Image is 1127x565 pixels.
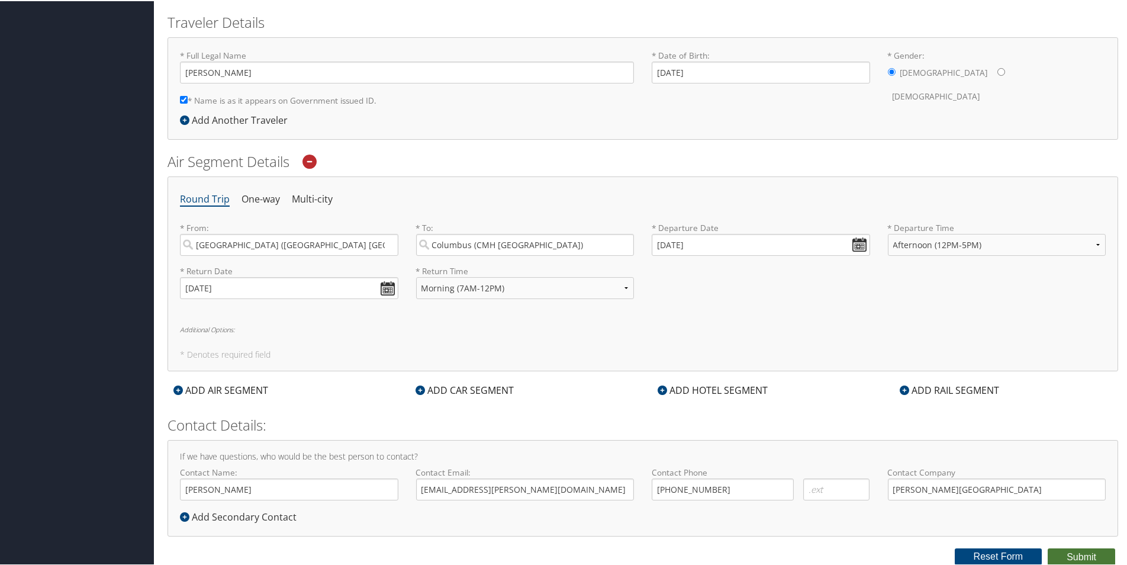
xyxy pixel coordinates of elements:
[180,188,230,209] li: Round Trip
[888,49,1106,107] label: * Gender:
[180,349,1106,358] h5: * Denotes required field
[888,466,1106,499] label: Contact Company
[888,221,1106,264] label: * Departure Time
[180,60,634,82] input: * Full Legal Name
[652,49,870,82] label: * Date of Birth:
[180,233,398,255] input: City or Airport Code
[180,477,398,499] input: Contact Name:
[168,414,1118,434] h2: Contact Details:
[955,547,1042,564] button: Reset Form
[888,477,1106,499] input: Contact Company
[180,466,398,499] label: Contact Name:
[180,112,294,126] div: Add Another Traveler
[180,95,188,102] input: * Name is as it appears on Government issued ID.
[416,264,635,276] label: * Return Time
[168,382,274,396] div: ADD AIR SEGMENT
[900,60,988,83] label: [DEMOGRAPHIC_DATA]
[997,67,1005,75] input: * Gender:[DEMOGRAPHIC_DATA][DEMOGRAPHIC_DATA]
[180,49,634,82] label: * Full Legal Name
[180,221,398,255] label: * From:
[180,264,398,276] label: * Return Date
[416,466,635,499] label: Contact Email:
[652,466,870,477] label: Contact Phone
[652,233,870,255] input: MM/DD/YYYY
[180,276,398,298] input: MM/DD/YYYY
[180,451,1106,460] h4: If we have questions, who would be the best person to contact?
[416,477,635,499] input: Contact Email:
[888,67,896,75] input: * Gender:[DEMOGRAPHIC_DATA][DEMOGRAPHIC_DATA]
[168,150,1118,171] h2: Air Segment Details
[292,188,333,209] li: Multi-city
[893,84,980,107] label: [DEMOGRAPHIC_DATA]
[410,382,520,396] div: ADD CAR SEGMENT
[803,477,870,499] input: .ext
[168,11,1118,31] h2: Traveler Details
[180,509,302,523] div: Add Secondary Contact
[652,60,870,82] input: * Date of Birth:
[888,233,1106,255] select: * Departure Time
[416,233,635,255] input: City or Airport Code
[894,382,1005,396] div: ADD RAIL SEGMENT
[180,88,376,110] label: * Name is as it appears on Government issued ID.
[652,382,774,396] div: ADD HOTEL SEGMENT
[1048,547,1115,565] button: Submit
[241,188,280,209] li: One-way
[180,325,1106,332] h6: Additional Options:
[416,221,635,255] label: * To:
[652,221,870,233] label: * Departure Date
